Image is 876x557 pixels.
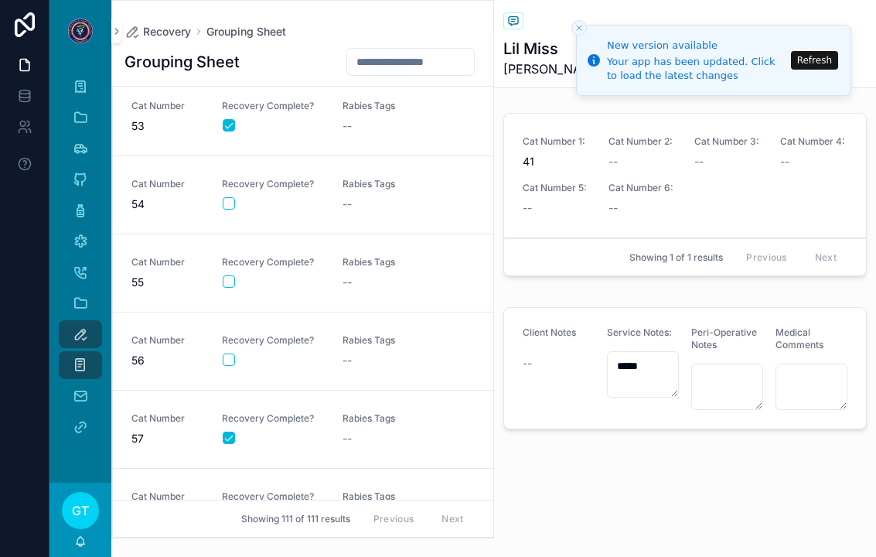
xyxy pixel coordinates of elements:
[523,200,532,216] span: --
[222,412,324,425] span: Recovery Complete?
[113,391,493,469] a: Cat Number57Recovery Complete?Rabies Tags--
[523,135,590,148] span: Cat Number 1:
[343,490,445,503] span: Rabies Tags
[343,256,445,268] span: Rabies Tags
[571,20,587,36] button: Close toast
[131,256,203,268] span: Cat Number
[131,412,203,425] span: Cat Number
[206,24,286,39] a: Grouping Sheet
[131,353,203,368] span: 56
[68,19,93,43] img: App logo
[131,334,203,347] span: Cat Number
[608,154,618,169] span: --
[131,431,203,446] span: 57
[113,156,493,234] a: Cat Number54Recovery Complete?Rabies Tags--
[608,182,676,194] span: Cat Number 6:
[113,469,493,547] a: Cat Number58Recovery Complete?Rabies Tags--
[343,178,445,190] span: Rabies Tags
[791,51,838,70] button: Refresh
[49,62,111,461] div: scrollable content
[143,24,191,39] span: Recovery
[131,196,203,212] span: 54
[694,154,704,169] span: --
[131,490,203,503] span: Cat Number
[775,326,823,350] span: Medical Comments
[343,100,445,112] span: Rabies Tags
[343,431,352,446] span: --
[523,154,590,169] span: 41
[523,356,532,371] span: --
[222,178,324,190] span: Recovery Complete?
[523,182,590,194] span: Cat Number 5:
[629,251,723,264] span: Showing 1 of 1 results
[131,178,203,190] span: Cat Number
[131,118,203,134] span: 53
[780,154,789,169] span: --
[694,135,762,148] span: Cat Number 3:
[222,100,324,112] span: Recovery Complete?
[343,334,445,347] span: Rabies Tags
[343,196,352,212] span: --
[113,313,493,391] a: Cat Number56Recovery Complete?Rabies Tags--
[607,55,786,83] div: Your app has been updated. Click to load the latest changes
[131,100,203,112] span: Cat Number
[607,326,672,338] span: Service Notes:
[523,326,576,338] span: Client Notes
[113,78,493,156] a: Cat Number53Recovery Complete?Rabies Tags--
[124,51,240,73] h1: Grouping Sheet
[608,135,676,148] span: Cat Number 2:
[124,24,191,39] a: Recovery
[131,275,203,290] span: 55
[608,200,618,216] span: --
[222,490,324,503] span: Recovery Complete?
[113,234,493,313] a: Cat Number55Recovery Complete?Rabies Tags--
[691,326,757,350] span: Peri-Operative Notes
[607,38,786,53] div: New version available
[343,275,352,290] span: --
[72,501,89,520] span: GT
[503,38,605,60] h1: Lil Miss
[343,118,352,134] span: --
[343,353,352,368] span: --
[780,135,847,148] span: Cat Number 4:
[241,513,350,525] span: Showing 111 of 111 results
[504,114,867,238] a: Cat Number 1:41Cat Number 2:--Cat Number 3:--Cat Number 4:--Cat Number 5:--Cat Number 6:--
[222,256,324,268] span: Recovery Complete?
[222,334,324,347] span: Recovery Complete?
[343,412,445,425] span: Rabies Tags
[503,60,605,78] span: [PERSON_NAME]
